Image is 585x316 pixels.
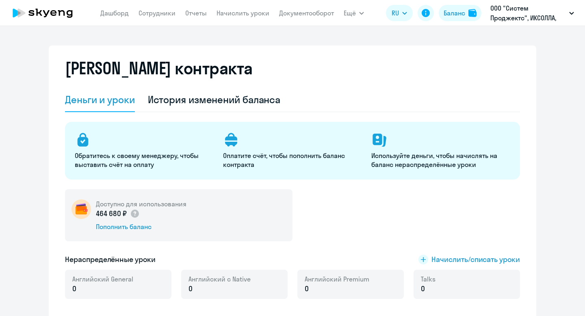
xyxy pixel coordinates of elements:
[188,284,193,294] span: 0
[421,275,435,284] span: Talks
[65,93,135,106] div: Деньги и уроки
[486,3,578,23] button: ООО "Систем Проджектс", ИКСОЛЛА, ООО
[65,58,253,78] h2: [PERSON_NAME] контракта
[72,284,76,294] span: 0
[468,9,477,17] img: balance
[185,9,207,17] a: Отчеты
[188,275,251,284] span: Английский с Native
[65,254,156,265] h5: Нераспределённые уроки
[96,208,140,219] p: 464 680 ₽
[305,284,309,294] span: 0
[96,199,186,208] h5: Доступно для использования
[96,222,186,231] div: Пополнить баланс
[72,275,133,284] span: Английский General
[71,199,91,219] img: wallet-circle.png
[439,5,481,21] button: Балансbalance
[431,254,520,265] span: Начислить/списать уроки
[371,151,510,169] p: Используйте деньги, чтобы начислять на баланс нераспределённые уроки
[279,9,334,17] a: Документооборот
[392,8,399,18] span: RU
[386,5,413,21] button: RU
[148,93,281,106] div: История изменений баланса
[305,275,369,284] span: Английский Premium
[344,5,364,21] button: Ещё
[421,284,425,294] span: 0
[217,9,269,17] a: Начислить уроки
[344,8,356,18] span: Ещё
[100,9,129,17] a: Дашборд
[444,8,465,18] div: Баланс
[223,151,362,169] p: Оплатите счёт, чтобы пополнить баланс контракта
[75,151,213,169] p: Обратитесь к своему менеджеру, чтобы выставить счёт на оплату
[490,3,566,23] p: ООО "Систем Проджектс", ИКСОЛЛА, ООО
[139,9,175,17] a: Сотрудники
